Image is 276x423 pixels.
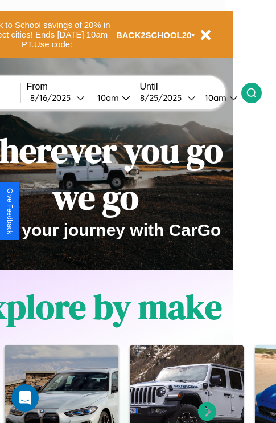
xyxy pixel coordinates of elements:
div: 8 / 16 / 2025 [30,92,76,103]
button: 10am [196,92,241,104]
div: 10am [199,92,229,103]
div: Give Feedback [6,188,14,234]
b: BACK2SCHOOL20 [116,30,192,40]
button: 10am [88,92,134,104]
label: Until [140,82,241,92]
label: From [27,82,134,92]
div: 8 / 25 / 2025 [140,92,187,103]
div: Open Intercom Messenger [11,384,39,412]
button: 8/16/2025 [27,92,88,104]
div: 10am [92,92,122,103]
